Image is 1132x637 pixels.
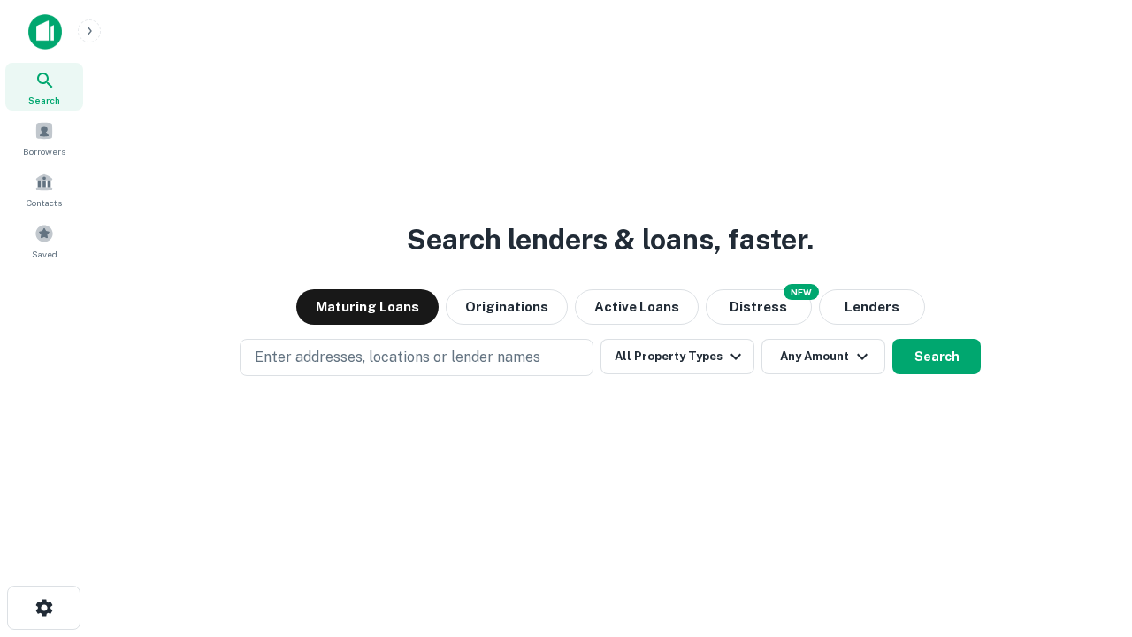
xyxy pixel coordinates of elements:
[5,217,83,265] a: Saved
[32,247,57,261] span: Saved
[296,289,439,325] button: Maturing Loans
[255,347,540,368] p: Enter addresses, locations or lender names
[706,289,812,325] button: Search distressed loans with lien and other non-mortgage details.
[407,219,814,261] h3: Search lenders & loans, faster.
[28,14,62,50] img: capitalize-icon.png
[819,289,925,325] button: Lenders
[575,289,699,325] button: Active Loans
[5,63,83,111] a: Search
[28,93,60,107] span: Search
[23,144,65,158] span: Borrowers
[240,339,593,376] button: Enter addresses, locations or lender names
[892,339,981,374] button: Search
[1044,495,1132,580] iframe: Chat Widget
[600,339,754,374] button: All Property Types
[5,165,83,213] a: Contacts
[5,114,83,162] a: Borrowers
[761,339,885,374] button: Any Amount
[27,196,62,210] span: Contacts
[446,289,568,325] button: Originations
[784,284,819,300] div: NEW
